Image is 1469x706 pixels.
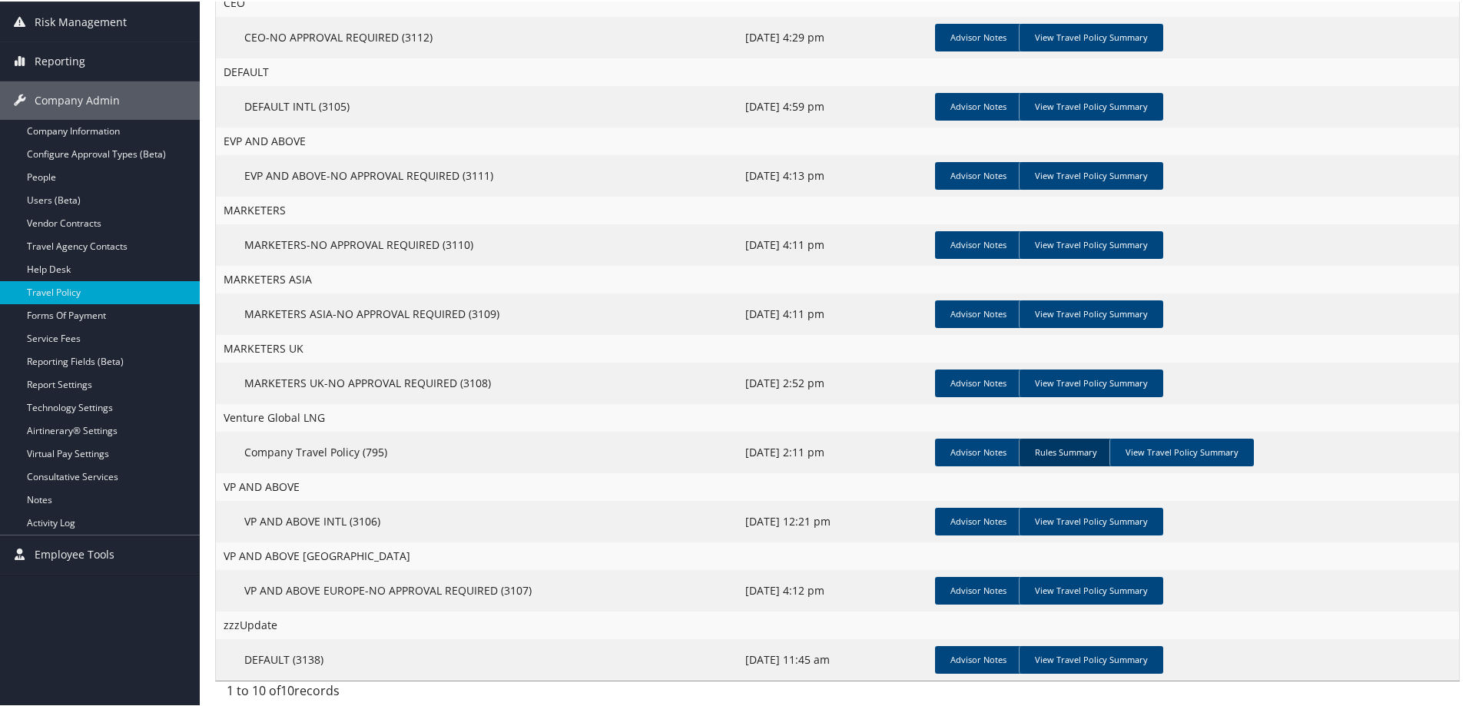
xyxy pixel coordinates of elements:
a: Advisor Notes [935,368,1022,396]
a: Advisor Notes [935,645,1022,672]
td: Venture Global LNG [216,403,1459,430]
td: [DATE] 4:11 pm [738,223,929,264]
td: EVP AND ABOVE-NO APPROVAL REQUIRED (3111) [216,154,738,195]
td: VP AND ABOVE [GEOGRAPHIC_DATA] [216,541,1459,568]
span: Reporting [35,41,85,79]
td: MARKETERS UK-NO APPROVAL REQUIRED (3108) [216,361,738,403]
td: [DATE] 4:29 pm [738,15,929,57]
td: MARKETERS ASIA-NO APPROVAL REQUIRED (3109) [216,292,738,333]
td: VP AND ABOVE EUROPE-NO APPROVAL REQUIRED (3107) [216,568,738,610]
a: View Travel Policy Summary [1019,91,1163,119]
td: Company Travel Policy (795) [216,430,738,472]
td: MARKETERS ASIA [216,264,1459,292]
td: MARKETERS-NO APPROVAL REQUIRED (3110) [216,223,738,264]
td: [DATE] 4:12 pm [738,568,929,610]
td: EVP AND ABOVE [216,126,1459,154]
a: View Travel Policy Summary [1109,437,1254,465]
a: Advisor Notes [935,437,1022,465]
td: [DATE] 12:21 pm [738,499,929,541]
a: View Travel Policy Summary [1019,575,1163,603]
td: zzzUpdate [216,610,1459,638]
a: Advisor Notes [935,91,1022,119]
a: Advisor Notes [935,230,1022,257]
a: Advisor Notes [935,575,1022,603]
td: DEFAULT [216,57,1459,85]
span: 10 [280,681,294,698]
a: Advisor Notes [935,299,1022,326]
div: 1 to 10 of records [227,680,515,706]
a: View Travel Policy Summary [1019,161,1163,188]
a: View Travel Policy Summary [1019,22,1163,50]
a: View Travel Policy Summary [1019,368,1163,396]
a: View Travel Policy Summary [1019,506,1163,534]
a: Advisor Notes [935,506,1022,534]
td: MARKETERS [216,195,1459,223]
td: [DATE] 2:11 pm [738,430,929,472]
a: View Travel Policy Summary [1019,299,1163,326]
a: Rules Summary [1019,437,1113,465]
td: DEFAULT (3138) [216,638,738,679]
td: [DATE] 4:13 pm [738,154,929,195]
td: VP AND ABOVE [216,472,1459,499]
a: Advisor Notes [935,22,1022,50]
td: MARKETERS UK [216,333,1459,361]
td: DEFAULT INTL (3105) [216,85,738,126]
a: View Travel Policy Summary [1019,645,1163,672]
a: Advisor Notes [935,161,1022,188]
td: [DATE] 4:11 pm [738,292,929,333]
td: VP AND ABOVE INTL (3106) [216,499,738,541]
span: Company Admin [35,80,120,118]
td: CEO-NO APPROVAL REQUIRED (3112) [216,15,738,57]
td: [DATE] 4:59 pm [738,85,929,126]
a: View Travel Policy Summary [1019,230,1163,257]
span: Risk Management [35,2,127,40]
td: [DATE] 2:52 pm [738,361,929,403]
span: Employee Tools [35,534,114,572]
td: [DATE] 11:45 am [738,638,929,679]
